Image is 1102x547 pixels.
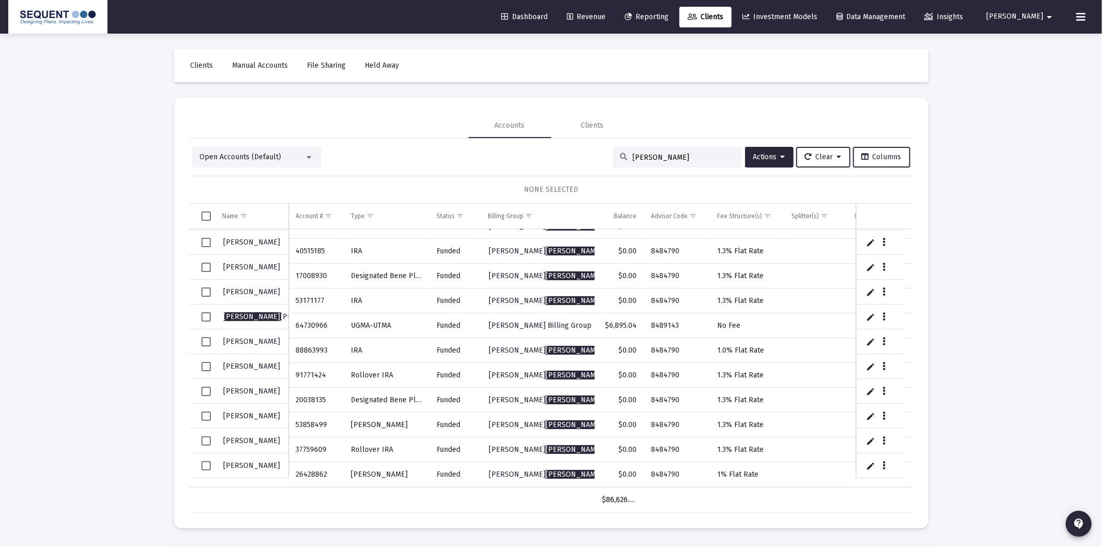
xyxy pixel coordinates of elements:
span: [PERSON_NAME] [224,287,281,296]
span: [PERSON_NAME] Billing Group [489,321,592,330]
span: Manual Accounts [232,61,288,70]
a: [PERSON_NAME][PERSON_NAME]Billing Group [488,467,647,482]
a: Revenue [558,7,614,27]
a: [PERSON_NAME] [223,284,282,299]
div: Select row [201,287,211,297]
span: Open Accounts (Default) [200,153,282,161]
a: [PERSON_NAME][PERSON_NAME]Billing Group [488,442,647,458]
td: Column Advisor Code [644,204,710,229]
td: Column Balance [595,204,644,229]
span: Held Away [365,61,399,70]
span: [PERSON_NAME] Billing Group [489,371,646,379]
div: $86,626.03 [602,495,637,505]
a: [PERSON_NAME] [223,458,282,473]
div: Funded [437,271,473,281]
span: [PERSON_NAME] [546,420,602,429]
td: 1.3% Flat Rate [710,239,785,264]
td: 8484790 [644,239,710,264]
a: Edit [866,312,875,322]
span: [PERSON_NAME] Billing Group [489,296,646,305]
td: $0.00 [595,264,644,288]
td: Rollover IRA [344,437,429,462]
span: Clients [688,12,723,21]
div: Status [437,212,455,220]
div: Balance [614,212,637,220]
a: [PERSON_NAME][PERSON_NAME]Billing Group [488,268,647,284]
span: Actions [753,153,785,161]
span: File Sharing [307,61,346,70]
span: [PERSON_NAME] Billing Group [489,445,646,454]
span: [PERSON_NAME] [224,436,281,445]
span: [PERSON_NAME] [224,337,281,346]
td: Designated Bene Plan [344,264,429,288]
div: Funded [437,345,473,356]
td: 8484790 [644,388,710,413]
a: [PERSON_NAME][PERSON_NAME]Billing Group [488,368,647,383]
span: [PERSON_NAME] [224,387,281,396]
a: [PERSON_NAME] [223,334,282,349]
td: 1.3% Flat Rate [710,264,785,288]
div: Select row [201,263,211,272]
span: Show filter options for column 'Splitter(s)' [820,212,828,220]
img: Dashboard [16,7,100,27]
mat-icon: contact_support [1073,518,1085,530]
span: [PERSON_NAME] [546,296,602,305]
a: Data Management [828,7,913,27]
td: 53858499 [289,413,344,437]
td: 88863993 [289,338,344,363]
a: Clients [679,7,732,27]
div: Clients [581,120,604,131]
td: $0.00 [595,462,644,487]
td: 8484790 [644,462,710,487]
a: Held Away [357,55,408,76]
td: [PERSON_NAME] [344,462,429,487]
div: Advisor Code [651,212,688,220]
span: Clients [191,61,213,70]
td: 8484790 [644,338,710,363]
span: [PERSON_NAME] [224,238,281,247]
span: [PERSON_NAME] [546,271,602,280]
td: $0.00 [595,388,644,413]
a: Edit [866,362,875,371]
td: $0.00 [595,437,644,462]
span: Clear [805,153,842,161]
div: Funded [437,296,473,306]
a: [PERSON_NAME] [223,359,282,374]
a: Investment Models [734,7,826,27]
a: Reporting [616,7,677,27]
div: Funded [437,246,473,256]
td: Column Splitter(s) [784,204,847,229]
span: Show filter options for column 'Billing Group' [525,212,533,220]
a: [PERSON_NAME][PERSON_NAME]Billing Group [488,343,647,358]
div: Investment Model [855,212,904,220]
span: [PERSON_NAME] [224,312,337,321]
a: Edit [866,337,875,346]
span: Show filter options for column 'Account #' [325,212,333,220]
div: Splitter(s) [791,212,819,220]
span: [PERSON_NAME] [546,445,602,454]
a: [PERSON_NAME][PERSON_NAME] [223,309,338,325]
div: Accounts [495,120,525,131]
td: Column Name [215,204,289,229]
a: Edit [866,263,875,272]
a: [PERSON_NAME] [223,235,282,250]
span: [PERSON_NAME] Billing Group [489,222,646,231]
span: [PERSON_NAME] Billing Group [489,346,646,355]
span: Show filter options for column 'Type' [366,212,374,220]
td: Column Fee Structure(s) [710,204,785,229]
td: $0.00 [595,413,644,437]
td: 1.3% Flat Rate [710,288,785,313]
a: [PERSON_NAME] [223,408,282,423]
a: [PERSON_NAME] [223,260,282,275]
td: Column Type [344,204,429,229]
span: [PERSON_NAME] [546,371,602,379]
div: Funded [437,321,473,331]
span: Reporting [625,12,669,21]
td: No Fee [710,313,785,338]
span: Show filter options for column 'Advisor Code' [689,212,697,220]
input: Search [633,153,734,162]
button: Clear [796,147,850,168]
span: Dashboard [501,12,548,21]
td: 64730966 [289,313,344,338]
a: Insights [916,7,971,27]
